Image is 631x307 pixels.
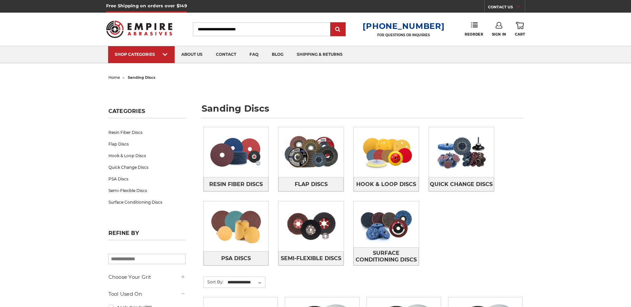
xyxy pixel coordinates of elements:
[278,177,344,191] a: Flap Discs
[204,129,269,175] img: Resin Fiber Discs
[202,104,523,118] h1: sanding discs
[209,46,243,63] a: contact
[204,177,269,191] a: Resin Fiber Discs
[295,179,328,190] span: Flap Discs
[108,161,186,173] a: Quick Change Discs
[492,32,506,37] span: Sign In
[108,185,186,196] a: Semi-Flexible Discs
[108,75,120,80] a: home
[278,203,344,249] img: Semi-Flexible Discs
[354,248,418,265] span: Surface Conditioning Discs
[429,129,494,175] img: Quick Change Discs
[363,33,444,37] p: FOR QUESTIONS OR INQUIRIES
[227,277,265,287] select: Sort By:
[108,138,186,150] a: Flap Discs
[278,129,344,175] img: Flap Discs
[108,108,186,118] h5: Categories
[115,52,168,57] div: SHOP CATEGORIES
[108,173,186,185] a: PSA Discs
[108,196,186,208] a: Surface Conditioning Discs
[128,75,155,80] span: sanding discs
[204,203,269,249] img: PSA Discs
[331,23,345,36] input: Submit
[108,230,186,240] h5: Refine by
[243,46,265,63] a: faq
[354,201,419,247] img: Surface Conditioning Discs
[221,253,251,264] span: PSA Discs
[465,32,483,37] span: Reorder
[209,179,263,190] span: Resin Fiber Discs
[430,179,493,190] span: Quick Change Discs
[356,179,416,190] span: Hook & Loop Discs
[204,251,269,265] a: PSA Discs
[363,21,444,31] a: [PHONE_NUMBER]
[108,273,186,281] h5: Choose Your Grit
[465,22,483,36] a: Reorder
[108,150,186,161] a: Hook & Loop Discs
[175,46,209,63] a: about us
[278,251,344,265] a: Semi-Flexible Discs
[488,3,525,13] a: CONTACT US
[515,22,525,37] a: Cart
[354,247,419,265] a: Surface Conditioning Discs
[281,253,341,264] span: Semi-Flexible Discs
[108,290,186,298] h5: Tool Used On
[265,46,290,63] a: blog
[515,32,525,37] span: Cart
[108,127,186,138] a: Resin Fiber Discs
[204,277,224,287] label: Sort By:
[106,16,173,42] img: Empire Abrasives
[429,177,494,191] a: Quick Change Discs
[354,177,419,191] a: Hook & Loop Discs
[290,46,349,63] a: shipping & returns
[354,129,419,175] img: Hook & Loop Discs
